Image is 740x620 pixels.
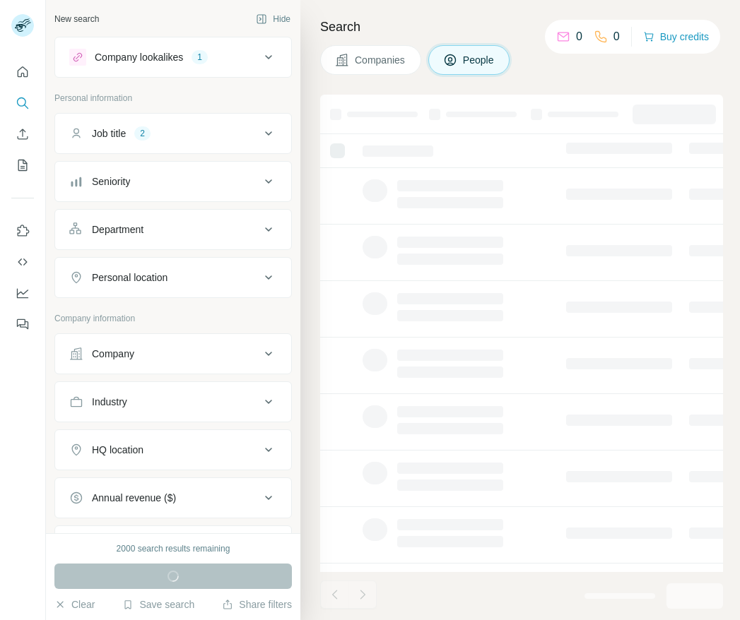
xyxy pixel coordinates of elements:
[92,491,176,505] div: Annual revenue ($)
[54,312,292,325] p: Company information
[11,218,34,244] button: Use Surfe on LinkedIn
[192,51,208,64] div: 1
[355,53,406,67] span: Companies
[246,8,300,30] button: Hide
[613,28,620,45] p: 0
[11,311,34,337] button: Feedback
[643,27,709,47] button: Buy credits
[11,153,34,178] button: My lists
[320,17,723,37] h4: Search
[95,50,183,64] div: Company lookalikes
[11,59,34,85] button: Quick start
[122,597,194,612] button: Save search
[11,121,34,147] button: Enrich CSV
[92,174,130,189] div: Seniority
[55,213,291,246] button: Department
[11,249,34,275] button: Use Surfe API
[55,40,291,74] button: Company lookalikes1
[92,443,143,457] div: HQ location
[92,126,126,141] div: Job title
[92,347,134,361] div: Company
[55,481,291,515] button: Annual revenue ($)
[92,395,127,409] div: Industry
[55,261,291,294] button: Personal location
[463,53,495,67] span: People
[222,597,292,612] button: Share filters
[134,127,151,140] div: 2
[55,337,291,371] button: Company
[92,222,143,237] div: Department
[55,433,291,467] button: HQ location
[55,529,291,563] button: Employees (size)
[11,280,34,306] button: Dashboard
[117,542,230,555] div: 2000 search results remaining
[54,13,99,25] div: New search
[54,92,292,105] p: Personal information
[55,165,291,198] button: Seniority
[55,385,291,419] button: Industry
[54,597,95,612] button: Clear
[55,117,291,150] button: Job title2
[92,270,168,285] div: Personal location
[11,90,34,116] button: Search
[576,28,582,45] p: 0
